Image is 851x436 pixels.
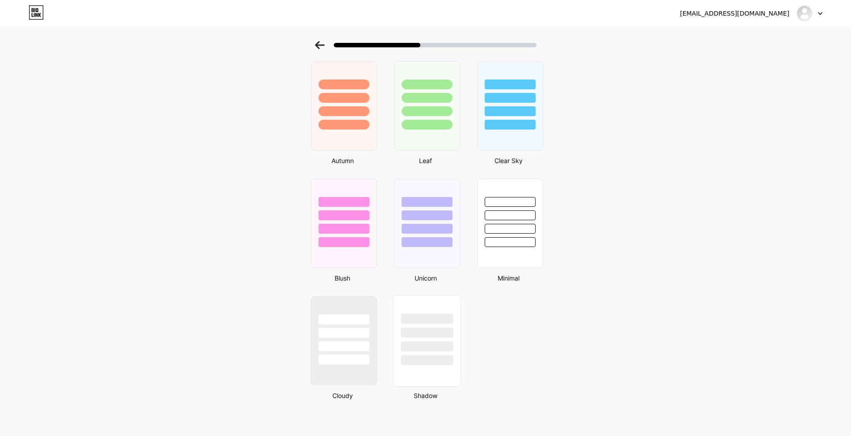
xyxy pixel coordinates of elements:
[391,156,460,165] div: Leaf
[680,9,789,18] div: [EMAIL_ADDRESS][DOMAIN_NAME]
[391,391,460,400] div: Shadow
[474,273,543,283] div: Minimal
[391,273,460,283] div: Unicorn
[796,5,813,22] img: Intuch Inwmakmak
[474,156,543,165] div: Clear Sky
[308,273,377,283] div: Blush
[308,156,377,165] div: Autumn
[308,391,377,400] div: Cloudy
